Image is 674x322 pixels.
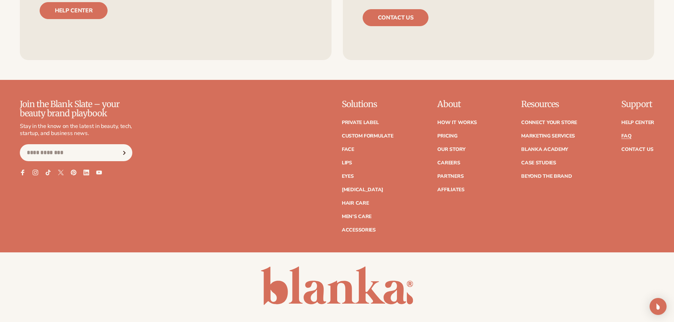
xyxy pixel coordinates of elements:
[40,2,108,19] a: Help center
[437,147,465,152] a: Our Story
[342,147,354,152] a: Face
[342,187,383,192] a: [MEDICAL_DATA]
[437,100,477,109] p: About
[437,134,457,139] a: Pricing
[521,147,568,152] a: Blanka Academy
[621,147,653,152] a: Contact Us
[116,144,132,161] button: Subscribe
[342,174,354,179] a: Eyes
[342,100,393,109] p: Solutions
[437,120,477,125] a: How It Works
[342,160,352,165] a: Lips
[20,123,132,137] p: Stay in the know on the latest in beauty, tech, startup, and business news.
[363,9,429,26] a: Contact us
[521,160,556,165] a: Case Studies
[342,214,371,219] a: Men's Care
[342,201,369,206] a: Hair Care
[521,174,572,179] a: Beyond the brand
[621,120,654,125] a: Help Center
[521,134,575,139] a: Marketing services
[650,298,667,315] div: Open Intercom Messenger
[20,100,132,118] p: Join the Blank Slate – your beauty brand playbook
[342,134,393,139] a: Custom formulate
[437,187,464,192] a: Affiliates
[521,100,577,109] p: Resources
[437,174,463,179] a: Partners
[621,134,631,139] a: FAQ
[342,228,376,233] a: Accessories
[437,160,460,165] a: Careers
[521,120,577,125] a: Connect your store
[621,100,654,109] p: Support
[342,120,379,125] a: Private label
